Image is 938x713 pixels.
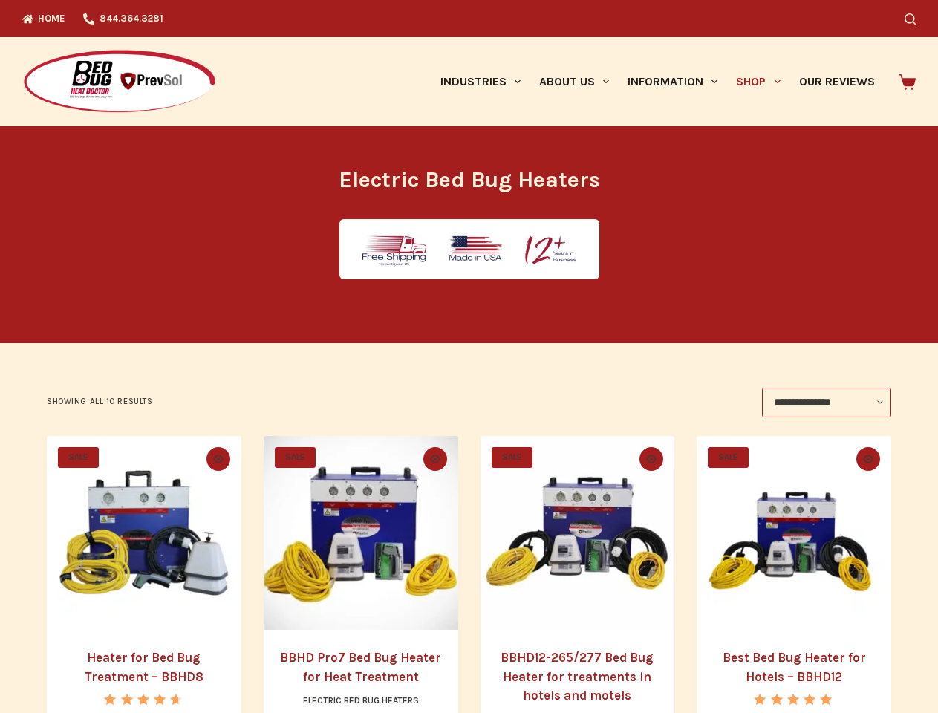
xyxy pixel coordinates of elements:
span: SALE [492,447,532,468]
a: About Us [530,37,618,126]
img: Prevsol/Bed Bug Heat Doctor [22,49,217,115]
a: BBHD Pro7 Bed Bug Heater for Heat Treatment [264,436,458,631]
button: Search [905,13,916,25]
a: BBHD12-265/277 Bed Bug Heater for treatments in hotels and motels [501,650,654,703]
a: Heater for Bed Bug Treatment - BBHD8 [47,436,241,631]
nav: Primary [431,37,884,126]
div: Rated 4.67 out of 5 [104,694,183,705]
h1: Electric Bed Bug Heaters [191,163,748,197]
a: Heater for Bed Bug Treatment – BBHD8 [85,650,203,684]
a: Our Reviews [789,37,884,126]
a: Industries [431,37,530,126]
span: SALE [275,447,316,468]
select: Shop order [762,388,891,417]
button: Quick view toggle [206,447,230,471]
span: SALE [58,447,99,468]
a: Best Bed Bug Heater for Hotels – BBHD12 [723,650,866,684]
a: Information [619,37,727,126]
button: Quick view toggle [856,447,880,471]
span: SALE [708,447,749,468]
a: BBHD Pro7 Bed Bug Heater for Heat Treatment [280,650,441,684]
button: Quick view toggle [639,447,663,471]
div: Rated 5.00 out of 5 [754,694,833,705]
button: Quick view toggle [423,447,447,471]
a: Shop [727,37,789,126]
a: Electric Bed Bug Heaters [303,695,419,706]
a: Best Bed Bug Heater for Hotels - BBHD12 [697,436,891,631]
a: BBHD12-265/277 Bed Bug Heater for treatments in hotels and motels [481,436,675,631]
p: Showing all 10 results [47,395,152,408]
